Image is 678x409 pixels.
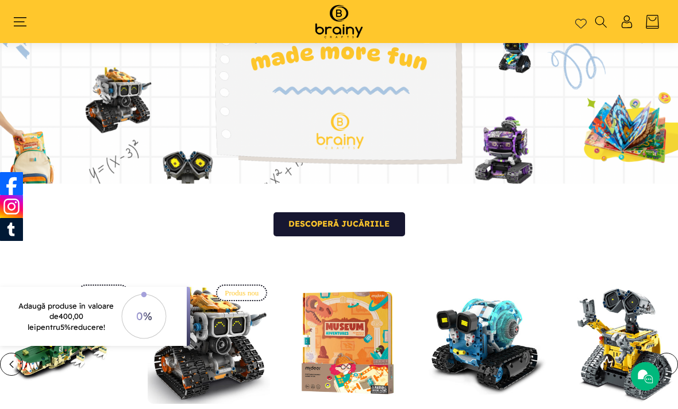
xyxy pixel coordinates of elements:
text: 0% [136,309,152,323]
a: Descoperă jucăriile [273,212,405,236]
p: Adaugă produse în valoare de pentru reducere! [16,301,117,332]
img: Brainy Crafts [305,3,373,40]
img: Chat icon [637,368,654,385]
a: Wishlist page link [575,16,587,28]
summary: Căutați [594,15,608,28]
span: 5% [60,322,71,332]
button: Glisare la dreapta [655,353,678,376]
summary: Meniu [18,15,33,28]
span: 400,00 lei [28,311,83,331]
